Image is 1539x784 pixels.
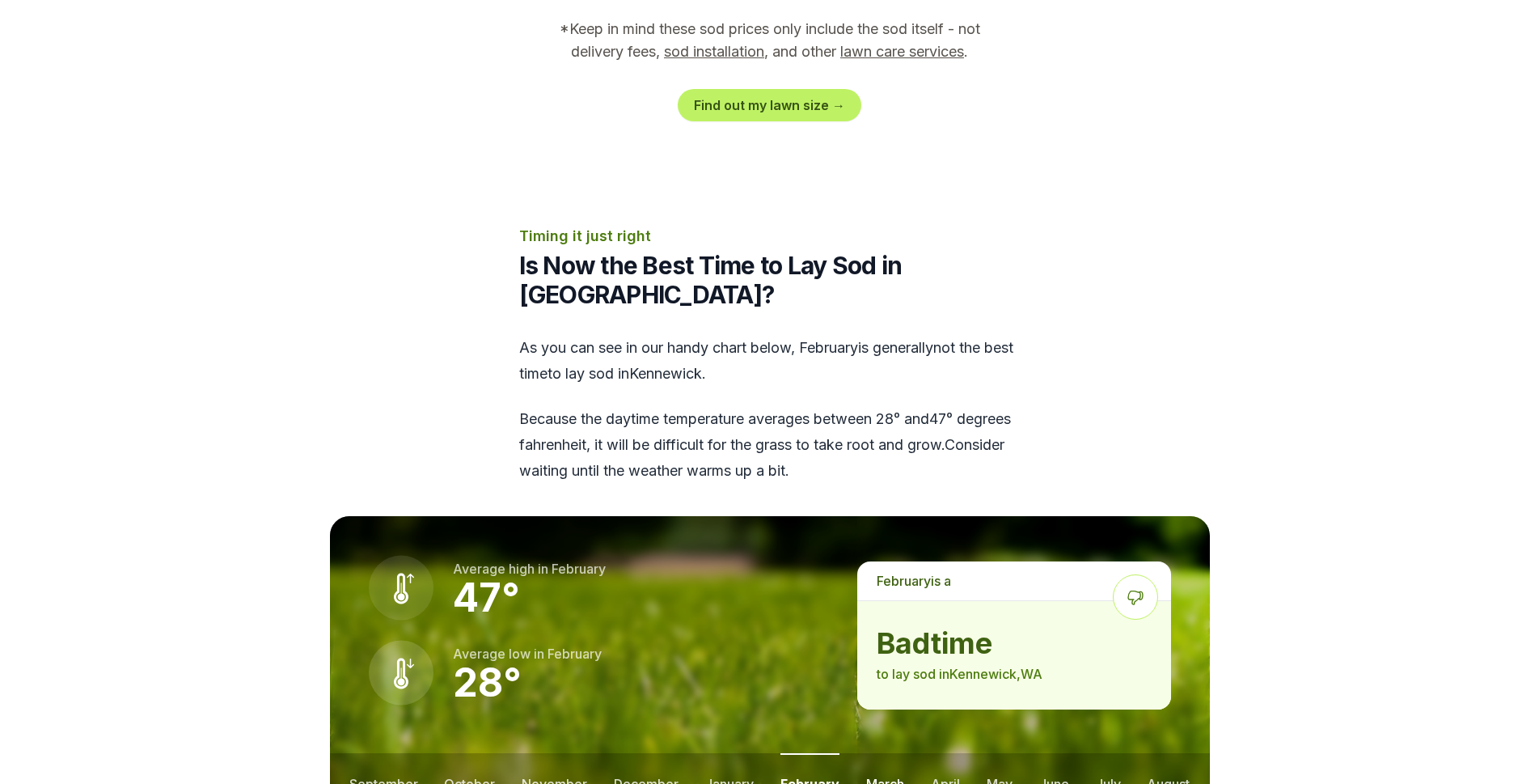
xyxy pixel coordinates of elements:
h2: Is Now the Best Time to Lay Sod in [GEOGRAPHIC_DATA]? [519,251,1021,309]
strong: bad time [877,627,1151,659]
p: Average high in [453,559,606,578]
a: lawn care services [840,43,964,60]
a: sod installation [664,43,764,60]
a: Find out my lawn size → [678,89,861,121]
p: *Keep in mind these sod prices only include the sod itself - not delivery fees, , and other . [537,18,1003,63]
span: february [877,573,931,589]
p: Because the daytime temperature averages between 28 ° and 47 ° degrees fahrenheit, it will be dif... [519,406,1021,484]
p: to lay sod in Kennewick , WA [877,664,1151,684]
p: Average low in [453,644,602,663]
div: As you can see in our handy chart below, is generally not the best time to lay sod in Kennewick . [519,335,1021,484]
strong: 28 ° [453,659,522,706]
strong: 47 ° [453,574,520,621]
span: february [548,646,602,662]
p: Timing it just right [519,225,1021,248]
span: february [552,561,606,577]
span: february [799,339,858,356]
p: is a [857,562,1170,600]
